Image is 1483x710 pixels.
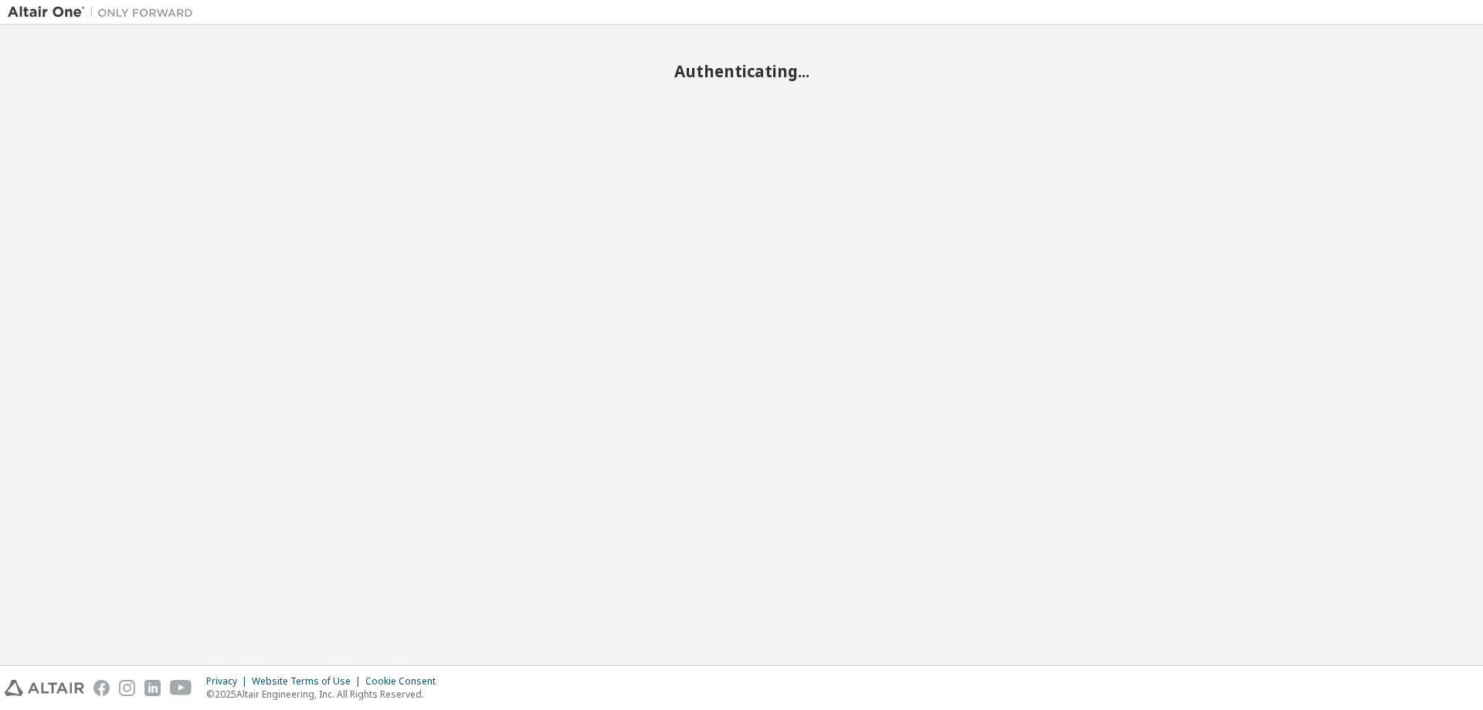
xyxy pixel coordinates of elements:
img: instagram.svg [119,680,135,696]
img: linkedin.svg [144,680,161,696]
div: Privacy [206,675,252,688]
div: Cookie Consent [365,675,445,688]
div: Website Terms of Use [252,675,365,688]
p: © 2025 Altair Engineering, Inc. All Rights Reserved. [206,688,445,701]
h2: Authenticating... [8,61,1475,81]
img: Altair One [8,5,201,20]
img: facebook.svg [93,680,110,696]
img: youtube.svg [170,680,192,696]
img: altair_logo.svg [5,680,84,696]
